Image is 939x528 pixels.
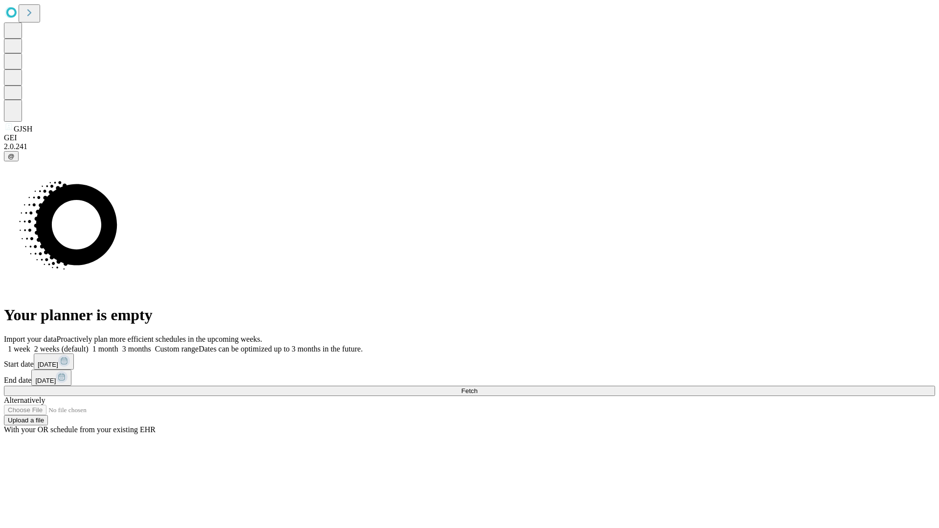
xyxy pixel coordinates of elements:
span: GJSH [14,125,32,133]
span: 1 month [92,345,118,353]
span: Fetch [461,387,477,395]
span: [DATE] [38,361,58,368]
div: GEI [4,133,935,142]
span: Custom range [155,345,199,353]
div: Start date [4,353,935,370]
span: @ [8,153,15,160]
span: Alternatively [4,396,45,404]
span: Import your data [4,335,57,343]
button: Upload a file [4,415,48,425]
button: Fetch [4,386,935,396]
span: [DATE] [35,377,56,384]
span: Proactively plan more efficient schedules in the upcoming weeks. [57,335,262,343]
span: 3 months [122,345,151,353]
button: [DATE] [34,353,74,370]
span: With your OR schedule from your existing EHR [4,425,156,434]
h1: Your planner is empty [4,306,935,324]
span: 2 weeks (default) [34,345,89,353]
span: Dates can be optimized up to 3 months in the future. [199,345,362,353]
button: [DATE] [31,370,71,386]
div: End date [4,370,935,386]
div: 2.0.241 [4,142,935,151]
button: @ [4,151,19,161]
span: 1 week [8,345,30,353]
